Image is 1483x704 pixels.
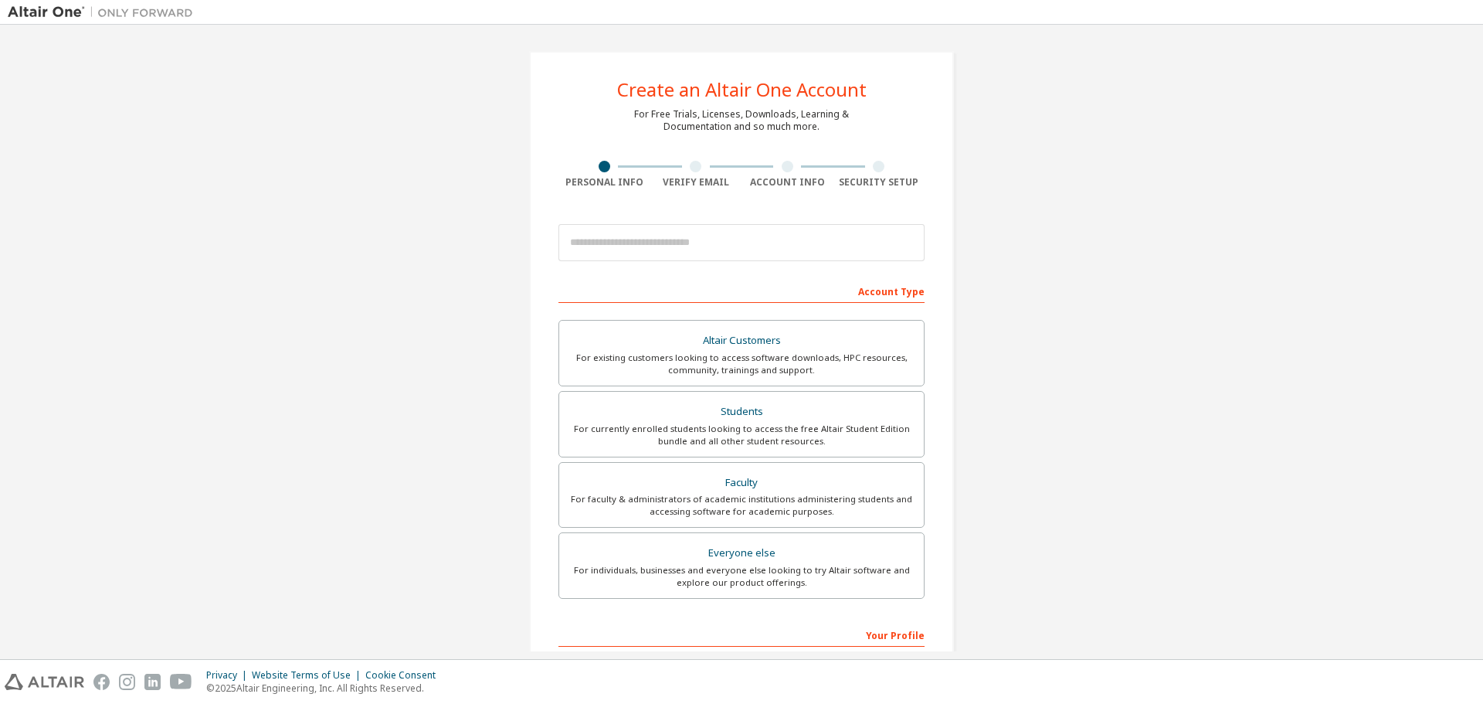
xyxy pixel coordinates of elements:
div: Account Type [558,278,925,303]
div: Students [568,401,915,423]
img: instagram.svg [119,674,135,690]
div: For faculty & administrators of academic institutions administering students and accessing softwa... [568,493,915,518]
p: © 2025 Altair Engineering, Inc. All Rights Reserved. [206,682,445,695]
img: altair_logo.svg [5,674,84,690]
div: For currently enrolled students looking to access the free Altair Student Edition bundle and all ... [568,423,915,447]
div: Security Setup [833,176,925,189]
div: Your Profile [558,622,925,647]
div: Everyone else [568,542,915,564]
div: Faculty [568,472,915,494]
img: Altair One [8,5,201,20]
div: Account Info [741,176,833,189]
div: Cookie Consent [365,669,445,682]
div: Website Terms of Use [252,669,365,682]
div: Verify Email [650,176,742,189]
img: facebook.svg [93,674,110,690]
img: youtube.svg [170,674,192,690]
div: Altair Customers [568,330,915,352]
div: Create an Altair One Account [617,80,867,99]
div: Privacy [206,669,252,682]
div: For individuals, businesses and everyone else looking to try Altair software and explore our prod... [568,564,915,589]
img: linkedin.svg [144,674,161,690]
div: For existing customers looking to access software downloads, HPC resources, community, trainings ... [568,352,915,376]
div: For Free Trials, Licenses, Downloads, Learning & Documentation and so much more. [634,108,849,133]
div: Personal Info [558,176,650,189]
